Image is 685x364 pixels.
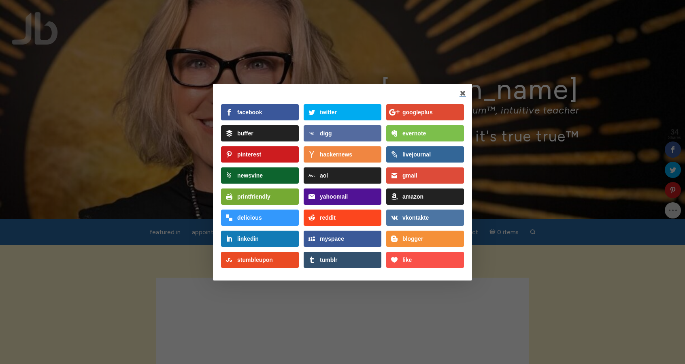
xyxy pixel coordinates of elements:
[402,173,417,178] div: gmail
[320,257,338,263] div: tumblr
[320,109,337,115] div: twitter
[386,167,464,184] a: gmail
[386,146,464,163] a: livejournal
[386,210,464,226] a: vkontakte
[237,131,253,136] div: buffer
[402,257,412,263] div: like
[304,125,381,141] a: digg
[386,104,464,120] a: googleplus
[402,236,423,242] div: blogger
[386,188,464,205] a: amazon
[320,236,344,242] div: myspace
[304,252,381,268] a: tumblr
[304,146,381,163] a: hackernews
[221,252,299,268] a: stumbleupon
[237,215,262,221] div: delicious
[320,173,328,178] div: aol
[386,252,464,268] a: like
[402,131,426,136] div: evernote
[402,152,431,157] div: livejournal
[402,194,423,199] div: amazon
[221,188,299,205] a: printfriendly
[386,231,464,247] a: blogger
[237,173,263,178] div: newsvine
[221,125,299,141] a: buffer
[221,231,299,247] a: linkedin
[304,231,381,247] a: myspace
[320,152,352,157] div: hackernews
[237,194,270,199] div: printfriendly
[304,104,381,120] a: twitter
[221,210,299,226] a: delicious
[221,104,299,120] a: facebook
[304,210,381,226] a: reddit
[221,167,299,184] a: newsvine
[221,146,299,163] a: pinterest
[320,215,336,221] div: reddit
[402,109,433,115] div: googleplus
[304,188,381,205] a: yahoomail
[402,215,429,221] div: vkontakte
[320,194,348,199] div: yahoomail
[386,125,464,141] a: evernote
[237,109,262,115] div: facebook
[320,131,332,136] div: digg
[237,257,273,263] div: stumbleupon
[237,236,259,242] div: linkedin
[237,152,261,157] div: pinterest
[304,167,381,184] a: aol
